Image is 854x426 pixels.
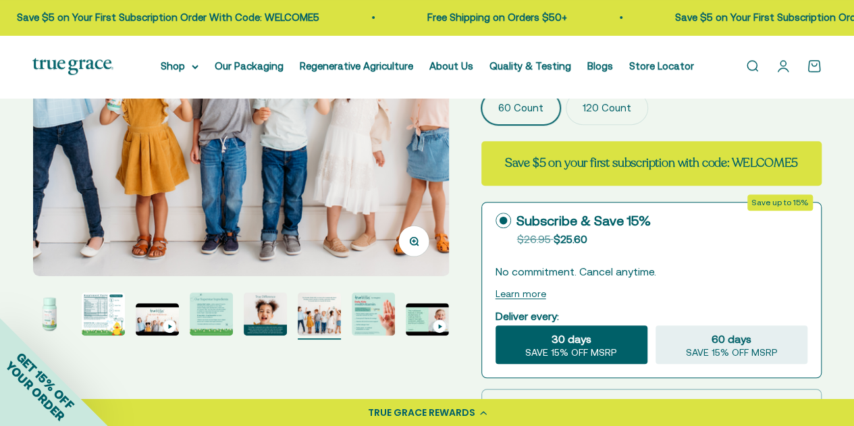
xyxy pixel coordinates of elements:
strong: Save $5 on your first subscription with code: WELCOME5 [505,155,798,171]
img: True Littles® Daily Kids Multivitamin [244,292,287,336]
a: Store Locator [629,60,694,72]
img: True Littles® Daily Kids Multivitamin [298,292,341,336]
a: Blogs [587,60,613,72]
button: Go to item 2 [28,292,71,340]
a: Free Shipping on Orders $50+ [280,11,420,23]
span: GET 15% OFF [14,349,76,412]
p: Save $5 on Your First Subscription Order With Code: WELCOME5 [528,9,830,26]
button: Go to item 3 [82,292,125,340]
button: Go to item 8 [352,292,395,340]
img: True Littles® Daily Kids Multivitamin [352,292,395,336]
button: Go to item 6 [244,292,287,340]
div: TRUE GRACE REWARDS [368,406,475,420]
button: Go to item 7 [298,292,341,340]
a: Quality & Testing [489,60,571,72]
button: Go to item 4 [136,303,179,340]
span: YOUR ORDER [3,358,68,423]
a: About Us [429,60,473,72]
a: Regenerative Agriculture [300,60,413,72]
img: True Littles® Daily Kids Multivitamin [82,292,125,336]
a: Our Packaging [215,60,284,72]
summary: Shop [161,58,198,74]
button: Go to item 5 [190,292,233,340]
img: True Littles® Daily Kids Multivitamin [190,292,233,336]
img: True Littles® Daily Kids Multivitamin [28,292,71,336]
button: Go to item 9 [406,303,449,340]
